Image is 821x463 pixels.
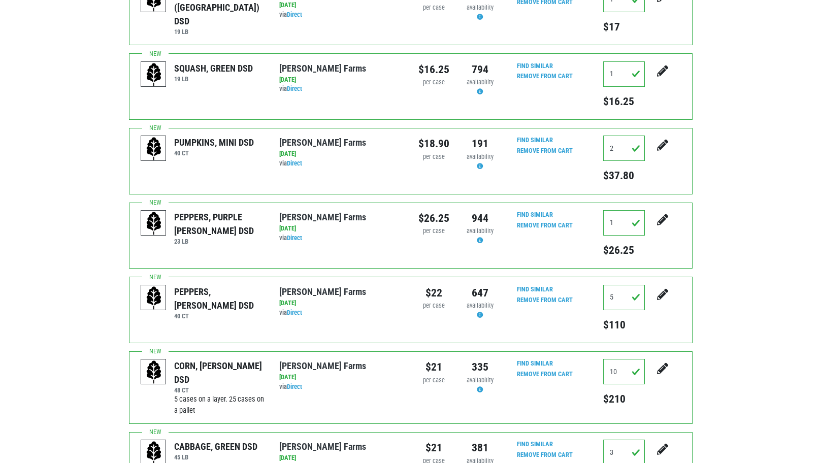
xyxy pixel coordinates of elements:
[465,61,496,78] div: 794
[279,149,403,159] div: [DATE]
[603,285,645,310] input: Qty
[418,210,449,226] div: $26.25
[603,210,645,236] input: Qty
[174,285,264,312] div: PEPPERS, [PERSON_NAME] DSD
[418,78,449,87] div: per case
[467,376,494,384] span: availability
[279,453,403,463] div: [DATE]
[279,308,403,318] div: via
[465,285,496,301] div: 647
[418,61,449,78] div: $16.25
[287,309,302,316] a: Direct
[174,359,264,386] div: CORN, [PERSON_NAME] DSD
[465,359,496,375] div: 335
[467,78,494,86] span: availability
[141,62,167,87] img: placeholder-variety-43d6402dacf2d531de610a020419775a.svg
[279,360,366,371] a: [PERSON_NAME] Farms
[279,1,403,10] div: [DATE]
[465,136,496,152] div: 191
[511,369,579,380] input: Remove From Cart
[517,440,553,448] a: Find Similar
[174,386,264,394] h6: 48 CT
[279,63,366,74] a: [PERSON_NAME] Farms
[511,145,579,157] input: Remove From Cart
[174,238,264,245] h6: 23 LB
[418,301,449,311] div: per case
[174,61,253,75] div: SQUASH, GREEN DSD
[279,299,403,308] div: [DATE]
[465,210,496,226] div: 944
[418,359,449,375] div: $21
[603,392,645,406] h5: $210
[279,75,403,85] div: [DATE]
[418,3,449,13] div: per case
[418,226,449,236] div: per case
[418,440,449,456] div: $21
[174,453,257,461] h6: 45 LB
[287,234,302,242] a: Direct
[279,234,403,243] div: via
[418,136,449,152] div: $18.90
[174,136,254,149] div: PUMPKINS, MINI DSD
[279,137,366,148] a: [PERSON_NAME] Farms
[467,153,494,160] span: availability
[511,449,579,461] input: Remove From Cart
[279,373,403,382] div: [DATE]
[279,382,403,392] div: via
[467,302,494,309] span: availability
[174,395,264,415] span: 5 cases on a layer. 25 cases on a pallet
[517,136,553,144] a: Find Similar
[141,136,167,161] img: placeholder-variety-43d6402dacf2d531de610a020419775a.svg
[287,383,302,390] a: Direct
[467,4,494,11] span: availability
[517,285,553,293] a: Find Similar
[603,318,645,332] h5: $110
[517,359,553,367] a: Find Similar
[418,376,449,385] div: per case
[287,159,302,167] a: Direct
[174,312,264,320] h6: 40 CT
[174,28,264,36] h6: 19 LB
[467,227,494,235] span: availability
[279,212,366,222] a: [PERSON_NAME] Farms
[279,224,403,234] div: [DATE]
[517,211,553,218] a: Find Similar
[465,440,496,456] div: 381
[279,441,366,452] a: [PERSON_NAME] Farms
[279,286,366,297] a: [PERSON_NAME] Farms
[418,285,449,301] div: $22
[279,159,403,169] div: via
[603,95,645,108] h5: $16.25
[603,244,645,257] h5: $26.25
[511,220,579,231] input: Remove From Cart
[141,359,167,385] img: placeholder-variety-43d6402dacf2d531de610a020419775a.svg
[603,20,645,34] h5: $17
[174,149,254,157] h6: 40 CT
[511,71,579,82] input: Remove From Cart
[174,440,257,453] div: CABBAGE, GREEN DSD
[603,61,645,87] input: Qty
[141,285,167,311] img: placeholder-variety-43d6402dacf2d531de610a020419775a.svg
[174,210,264,238] div: PEPPERS, PURPLE [PERSON_NAME] DSD
[603,136,645,161] input: Qty
[279,10,403,20] div: via
[511,294,579,306] input: Remove From Cart
[517,62,553,70] a: Find Similar
[287,85,302,92] a: Direct
[287,11,302,18] a: Direct
[174,75,253,83] h6: 19 LB
[141,211,167,236] img: placeholder-variety-43d6402dacf2d531de610a020419775a.svg
[418,152,449,162] div: per case
[603,359,645,384] input: Qty
[603,169,645,182] h5: $37.80
[279,84,403,94] div: via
